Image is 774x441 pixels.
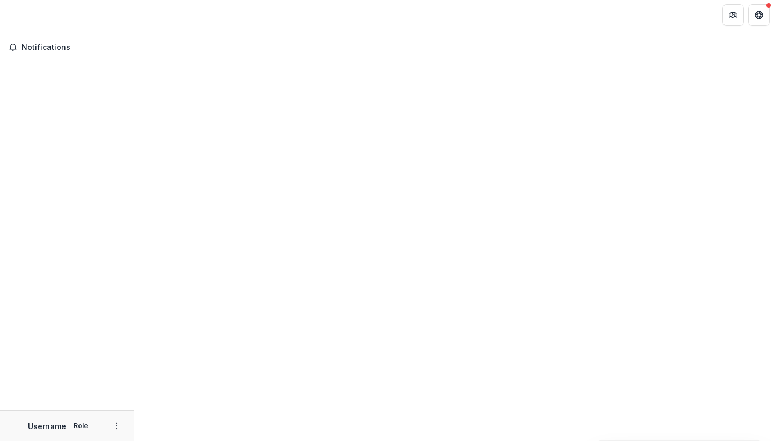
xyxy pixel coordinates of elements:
[28,421,66,432] p: Username
[4,39,130,56] button: Notifications
[722,4,744,26] button: Partners
[748,4,770,26] button: Get Help
[70,421,91,431] p: Role
[110,419,123,432] button: More
[21,43,125,52] span: Notifications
